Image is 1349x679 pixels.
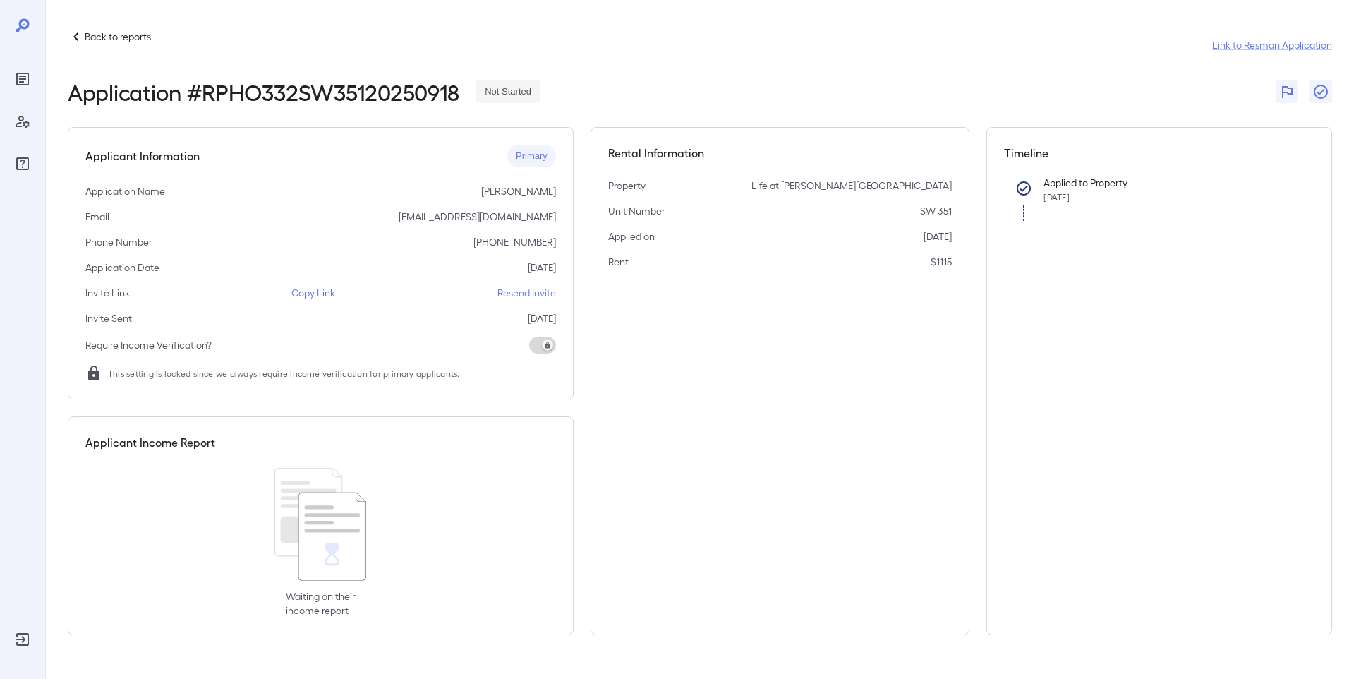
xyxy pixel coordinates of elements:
[1043,192,1069,202] span: [DATE]
[85,210,109,224] p: Email
[476,85,540,99] span: Not Started
[497,286,556,300] p: Resend Invite
[528,311,556,325] p: [DATE]
[85,235,152,249] p: Phone Number
[11,628,34,651] div: Log Out
[11,110,34,133] div: Manage Users
[85,434,215,451] h5: Applicant Income Report
[608,229,655,244] p: Applied on
[924,229,952,244] p: [DATE]
[1309,80,1332,103] button: Close Report
[507,150,556,163] span: Primary
[473,235,556,249] p: [PHONE_NUMBER]
[931,255,952,269] p: $1115
[291,286,335,300] p: Copy Link
[85,260,159,275] p: Application Date
[399,210,556,224] p: [EMAIL_ADDRESS][DOMAIN_NAME]
[920,204,952,218] p: SW-351
[85,184,165,198] p: Application Name
[85,338,212,352] p: Require Income Verification?
[85,286,130,300] p: Invite Link
[1212,38,1332,52] a: Link to Resman Application
[85,311,132,325] p: Invite Sent
[608,255,629,269] p: Rent
[608,204,665,218] p: Unit Number
[11,152,34,175] div: FAQ
[1004,145,1314,162] h5: Timeline
[608,145,952,162] h5: Rental Information
[286,589,356,618] p: Waiting on their income report
[528,260,556,275] p: [DATE]
[85,30,151,44] p: Back to reports
[85,148,200,164] h5: Applicant Information
[608,179,646,193] p: Property
[751,179,952,193] p: Life at [PERSON_NAME][GEOGRAPHIC_DATA]
[481,184,556,198] p: [PERSON_NAME]
[108,366,460,380] span: This setting is locked since we always require income verification for primary applicants.
[1043,176,1292,190] p: Applied to Property
[1276,80,1298,103] button: Flag Report
[68,79,459,104] h2: Application # RPHO332SW35120250918
[11,68,34,90] div: Reports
